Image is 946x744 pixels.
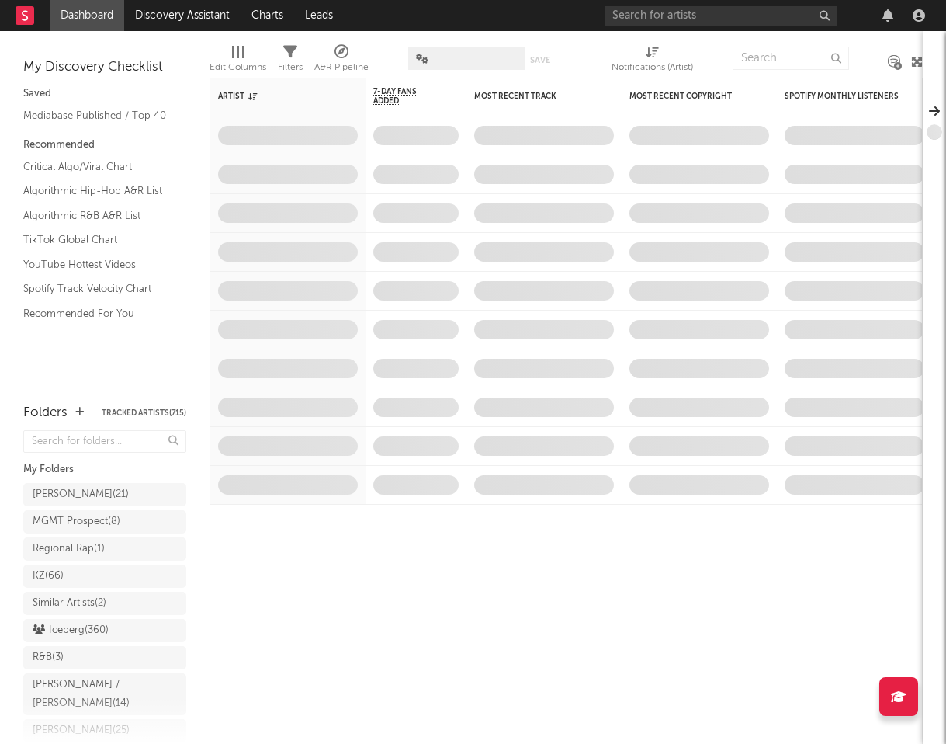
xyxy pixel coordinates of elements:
[33,567,64,586] div: KZ ( 66 )
[210,39,266,84] div: Edit Columns
[33,676,142,713] div: [PERSON_NAME] / [PERSON_NAME] ( 14 )
[530,56,550,64] button: Save
[23,107,171,124] a: Mediabase Published / Top 40
[23,430,186,453] input: Search for folders...
[33,485,129,504] div: [PERSON_NAME] ( 21 )
[612,58,693,77] div: Notifications (Artist)
[23,207,171,224] a: Algorithmic R&B A&R List
[733,47,849,70] input: Search...
[23,592,186,615] a: Similar Artists(2)
[23,183,171,200] a: Algorithmic Hip-Hop A&R List
[102,409,186,417] button: Tracked Artists(715)
[612,39,693,84] div: Notifications (Artist)
[23,510,186,534] a: MGMT Prospect(8)
[23,158,171,176] a: Critical Algo/Viral Chart
[23,136,186,155] div: Recommended
[23,537,186,561] a: Regional Rap(1)
[33,594,106,613] div: Similar Artists ( 2 )
[23,305,171,322] a: Recommended For You
[23,646,186,669] a: R&B(3)
[373,87,435,106] span: 7-Day Fans Added
[629,92,746,101] div: Most Recent Copyright
[218,92,334,101] div: Artist
[23,483,186,506] a: [PERSON_NAME](21)
[23,256,171,273] a: YouTube Hottest Videos
[23,58,186,77] div: My Discovery Checklist
[33,540,105,558] div: Regional Rap ( 1 )
[33,513,120,531] div: MGMT Prospect ( 8 )
[785,92,901,101] div: Spotify Monthly Listeners
[314,39,369,84] div: A&R Pipeline
[23,565,186,588] a: KZ(66)
[23,404,68,422] div: Folders
[33,648,64,667] div: R&B ( 3 )
[23,280,171,297] a: Spotify Track Velocity Chart
[23,673,186,715] a: [PERSON_NAME] / [PERSON_NAME](14)
[33,721,130,740] div: [PERSON_NAME] ( 25 )
[605,6,837,26] input: Search for artists
[278,58,303,77] div: Filters
[210,58,266,77] div: Edit Columns
[23,85,186,103] div: Saved
[23,461,186,479] div: My Folders
[23,719,186,742] a: [PERSON_NAME](25)
[33,621,109,640] div: Iceberg ( 360 )
[278,39,303,84] div: Filters
[23,619,186,642] a: Iceberg(360)
[314,58,369,77] div: A&R Pipeline
[474,92,591,101] div: Most Recent Track
[23,231,171,249] a: TikTok Global Chart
